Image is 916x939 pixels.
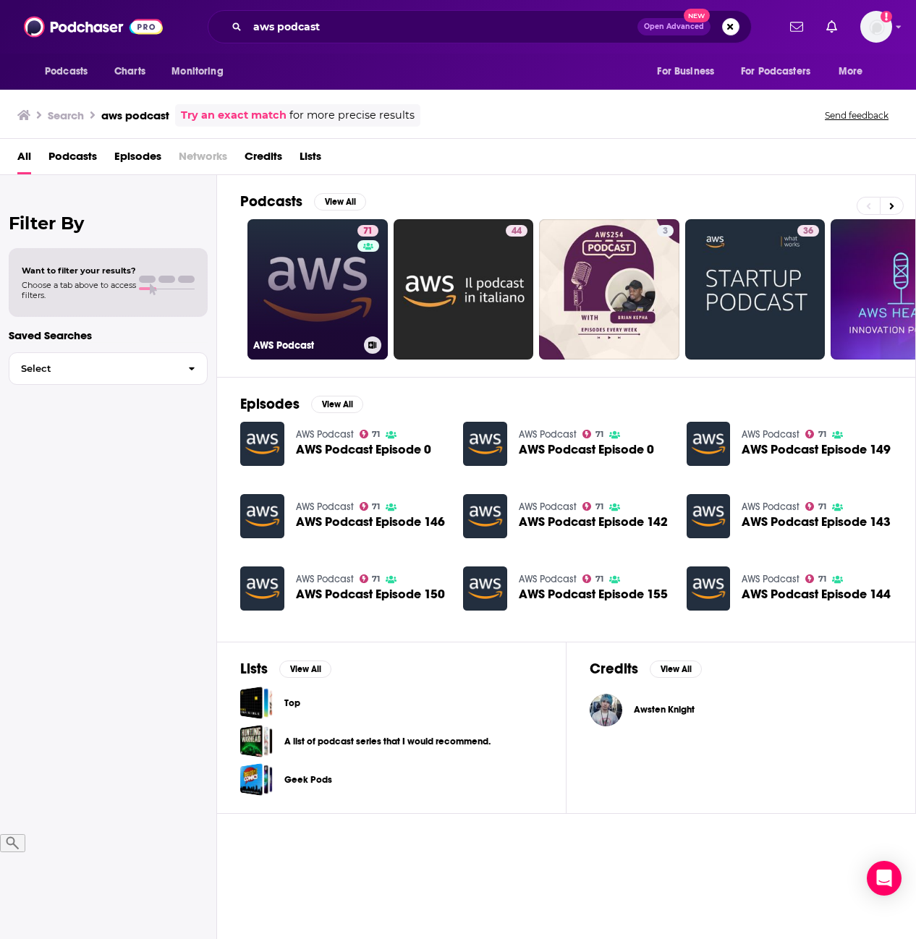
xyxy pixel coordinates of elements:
a: 71 [805,502,826,511]
span: For Podcasters [741,61,810,82]
a: AWS Podcast [296,428,354,441]
button: open menu [647,58,732,85]
a: Top [284,695,300,711]
h3: aws podcast [101,109,169,122]
span: AWS Podcast Episode 146 [296,516,445,528]
img: AWS Podcast Episode 0 [463,422,507,466]
a: AWS Podcast [742,428,800,441]
button: View All [650,660,702,678]
span: Top [240,687,273,719]
h2: Filter By [9,213,208,234]
a: 71 [360,574,381,583]
img: AWS Podcast Episode 143 [687,494,731,538]
span: Podcasts [48,145,97,174]
span: 71 [363,224,373,239]
a: Try an exact match [181,107,287,124]
svg: Add a profile image [881,11,892,22]
span: Charts [114,61,145,82]
img: AWS Podcast Episode 0 [240,422,284,466]
span: 3 [663,224,668,239]
a: AWS Podcast Episode 149 [742,443,891,456]
a: Show notifications dropdown [784,14,809,39]
img: AWS Podcast Episode 155 [463,566,507,611]
h3: AWS Podcast [253,339,358,352]
h2: Podcasts [240,192,302,211]
span: 36 [803,224,813,239]
a: AWS Podcast [296,573,354,585]
a: 71 [582,430,603,438]
span: Open Advanced [644,23,704,30]
div: Search podcasts, credits, & more... [208,10,752,43]
a: PodcastsView All [240,192,366,211]
a: 3 [539,219,679,360]
img: AWS Podcast Episode 146 [240,494,284,538]
span: Lists [300,145,321,174]
span: Monitoring [171,61,223,82]
h2: Credits [590,660,638,678]
a: Awsten Knight [634,704,695,715]
input: Search podcasts, credits, & more... [247,15,637,38]
span: 71 [818,576,826,582]
a: Show notifications dropdown [820,14,843,39]
a: Episodes [114,145,161,174]
a: 71 [582,574,603,583]
span: Want to filter your results? [22,265,136,276]
img: User Profile [860,11,892,43]
a: A list of podcast series that I would recommend. [284,734,491,749]
span: For Business [657,61,714,82]
a: AWS Podcast [742,501,800,513]
span: Podcasts [45,61,88,82]
a: AWS Podcast [519,428,577,441]
a: 36 [797,225,819,237]
img: AWS Podcast Episode 150 [240,566,284,611]
button: Open AdvancedNew [637,18,711,35]
button: open menu [731,58,831,85]
a: 71 [805,430,826,438]
div: Open Intercom Messenger [867,861,902,896]
p: Saved Searches [9,328,208,342]
button: open menu [828,58,881,85]
a: ListsView All [240,660,331,678]
span: 71 [818,504,826,510]
a: Credits [245,145,282,174]
a: AWS Podcast Episode 142 [519,516,668,528]
button: Send feedback [820,109,893,122]
a: All [17,145,31,174]
img: Awsten Knight [590,694,622,726]
a: A list of podcast series that I would recommend. [240,725,273,757]
button: View All [314,193,366,211]
a: AWS Podcast Episode 0 [296,443,431,456]
span: AWS Podcast Episode 0 [519,443,654,456]
span: 71 [595,431,603,438]
button: Select [9,352,208,385]
button: Show profile menu [860,11,892,43]
a: AWS Podcast [296,501,354,513]
a: AWS Podcast Episode 143 [742,516,891,528]
span: 71 [595,576,603,582]
span: 71 [372,431,380,438]
a: 71 [357,225,378,237]
a: 71AWS Podcast [247,219,388,360]
button: Awsten Knight Awsten Knight [590,687,892,733]
a: Charts [105,58,154,85]
span: Networks [179,145,227,174]
span: AWS Podcast Episode 150 [296,588,445,600]
a: Geek Pods [240,763,273,796]
a: 44 [394,219,534,360]
img: AWS Podcast Episode 149 [687,422,731,466]
span: Select [9,364,177,373]
a: AWS Podcast Episode 144 [742,588,891,600]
